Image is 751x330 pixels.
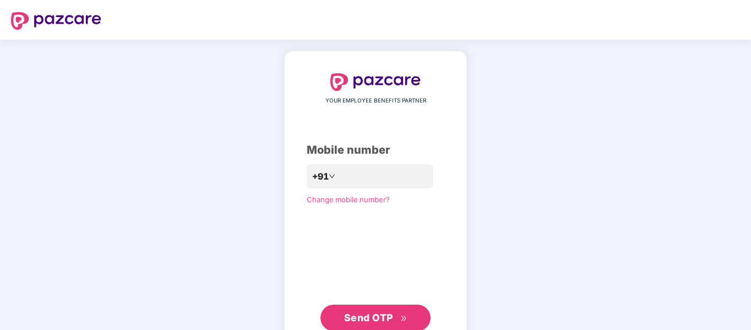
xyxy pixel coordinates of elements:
a: Change mobile number? [307,195,390,204]
span: down [329,173,335,180]
img: logo [11,12,101,30]
img: logo [330,73,421,91]
div: Mobile number [307,142,444,159]
span: double-right [400,315,407,322]
span: YOUR EMPLOYEE BENEFITS PARTNER [325,96,426,105]
span: +91 [312,170,329,183]
span: Send OTP [344,312,393,323]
